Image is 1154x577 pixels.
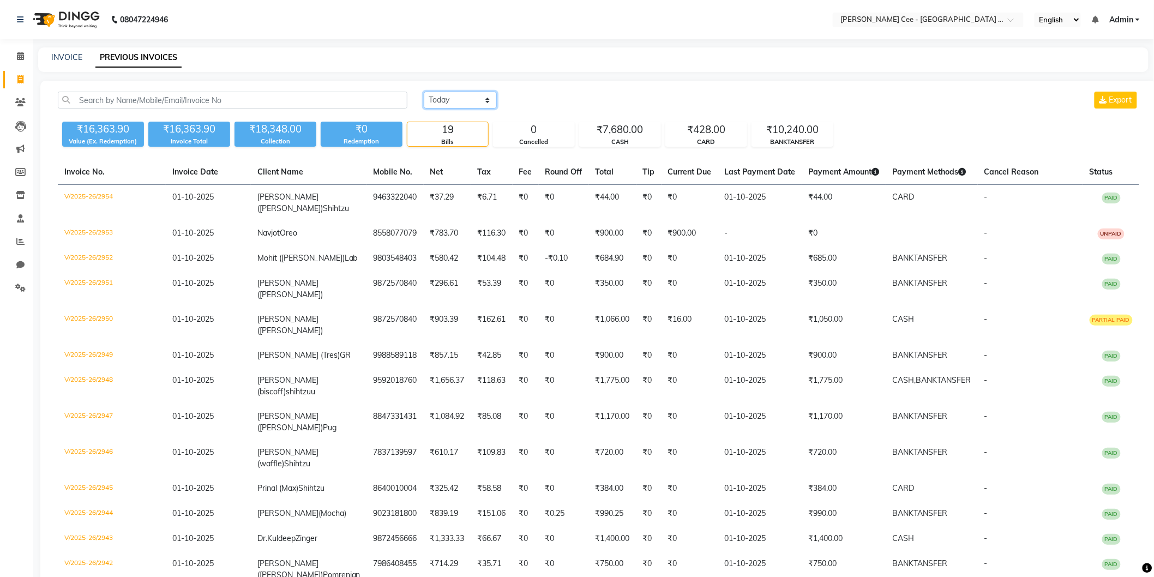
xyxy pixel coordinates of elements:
div: ₹7,680.00 [580,122,660,137]
td: ₹1,170.00 [589,404,636,440]
span: [PERSON_NAME] (waffle) [257,447,318,468]
span: - [984,253,988,263]
span: shihtzuu [286,387,315,396]
span: BANKTANSFER [893,508,948,518]
td: V/2025-26/2948 [58,368,166,404]
span: - [984,558,988,568]
span: [PERSON_NAME] [257,278,318,288]
span: 01-10-2025 [172,508,214,518]
td: 01-10-2025 [718,404,802,440]
td: 01-10-2025 [718,185,802,221]
span: BANKTANSFER [893,558,948,568]
td: ₹0 [636,440,662,476]
span: CASH [893,314,915,324]
td: ₹44.00 [802,185,886,221]
td: ₹0 [539,404,589,440]
td: ₹0 [636,404,662,440]
td: -₹0.10 [539,246,589,271]
td: ₹0 [662,526,718,551]
td: ₹37.29 [424,185,471,221]
span: Tax [478,167,491,177]
td: 8847331431 [367,404,424,440]
span: - [984,447,988,457]
td: ₹6.71 [471,185,513,221]
span: GR [340,350,351,360]
span: PAID [1102,484,1121,495]
td: V/2025-26/2953 [58,221,166,246]
td: 9592018760 [367,368,424,404]
div: Cancelled [494,137,574,147]
span: - [984,192,988,202]
span: - [984,483,988,493]
div: BANKTANSFER [752,137,833,147]
td: ₹1,775.00 [589,368,636,404]
td: V/2025-26/2950 [58,307,166,343]
td: ₹1,084.92 [424,404,471,440]
td: V/2025-26/2943 [58,526,166,551]
td: ₹384.00 [802,476,886,501]
td: ₹1,775.00 [802,368,886,404]
span: Export [1109,95,1132,105]
div: 0 [494,122,574,137]
td: V/2025-26/2945 [58,476,166,501]
td: 9872456666 [367,526,424,551]
td: ₹0 [539,476,589,501]
div: ₹10,240.00 [752,122,833,137]
div: 19 [407,122,488,137]
td: ₹857.15 [424,343,471,368]
td: ₹0 [662,476,718,501]
td: ₹720.00 [589,440,636,476]
td: 01-10-2025 [718,526,802,551]
td: ₹0 [513,404,539,440]
span: Admin [1109,14,1133,26]
img: logo [28,4,103,35]
td: ₹0 [513,185,539,221]
td: ₹0 [513,246,539,271]
td: ₹16.00 [662,307,718,343]
span: CASH, [893,375,916,385]
span: BANKTANSFER [893,411,948,421]
span: Net [430,167,443,177]
td: ₹0 [662,368,718,404]
td: 01-10-2025 [718,368,802,404]
span: BANKTANSFER [893,447,948,457]
td: ₹85.08 [471,404,513,440]
span: Payment Methods [893,167,966,177]
span: 01-10-2025 [172,192,214,202]
td: ₹0 [662,501,718,526]
span: Shihtzu [298,483,324,493]
td: ₹0 [802,221,886,246]
div: CASH [580,137,660,147]
td: ₹0 [513,440,539,476]
td: ₹0 [539,440,589,476]
td: ₹53.39 [471,271,513,307]
td: ₹0 [539,368,589,404]
span: - [984,228,988,238]
td: 9872570840 [367,307,424,343]
td: ₹990.00 [802,501,886,526]
span: PAID [1102,412,1121,423]
td: ₹162.61 [471,307,513,343]
td: ₹151.06 [471,501,513,526]
td: ₹1,333.33 [424,526,471,551]
td: 8558077079 [367,221,424,246]
td: ₹0 [662,246,718,271]
td: ₹0 [513,343,539,368]
span: Cancel Reason [984,167,1039,177]
td: ₹610.17 [424,440,471,476]
div: ₹18,348.00 [235,122,316,137]
td: V/2025-26/2946 [58,440,166,476]
td: ₹0 [513,271,539,307]
span: Shihtzu [323,203,349,213]
span: [PERSON_NAME] (biscoff) [257,375,318,396]
span: BANKTANSFER [893,278,948,288]
span: - [984,350,988,360]
span: [PERSON_NAME] ([PERSON_NAME]) [257,192,323,213]
span: BANKTANSFER [893,253,948,263]
td: 01-10-2025 [718,246,802,271]
span: Zinger [296,533,317,543]
td: ₹900.00 [802,343,886,368]
td: ₹118.63 [471,368,513,404]
td: ₹0 [636,221,662,246]
td: ₹0 [539,343,589,368]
